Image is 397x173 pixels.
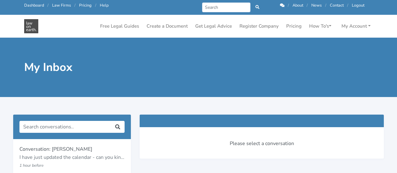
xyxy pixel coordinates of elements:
[74,3,76,8] span: /
[24,60,194,74] h1: My Inbox
[79,3,92,8] a: Pricing
[352,3,364,8] a: Logout
[193,20,234,32] a: Get Legal Advice
[19,145,125,154] p: Conversation: [PERSON_NAME]
[292,3,303,8] a: About
[47,3,49,8] span: /
[325,3,326,8] span: /
[24,19,38,33] img: Law On Earth
[144,20,190,32] a: Create a Document
[98,20,142,32] a: Free Legal Guides
[24,3,44,8] a: Dashboard
[52,3,71,8] a: Law Firms
[307,20,334,32] a: How To's
[339,20,373,32] a: My Account
[146,133,378,154] div: Please select a conversation
[202,3,251,12] input: Search
[95,3,96,8] span: /
[284,20,304,32] a: Pricing
[330,3,344,8] a: Contact
[307,3,308,8] span: /
[100,3,109,8] a: Help
[288,3,289,8] span: /
[237,20,281,32] a: Register Company
[347,3,348,8] span: /
[311,3,322,8] a: News
[19,163,44,168] small: 1 hour before
[19,121,111,133] input: Search conversations..
[19,154,125,162] p: I have just updated the calendar - can you kindly confirm if you can book in?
